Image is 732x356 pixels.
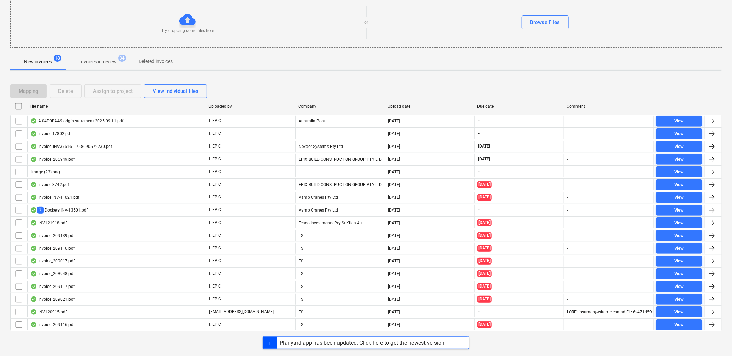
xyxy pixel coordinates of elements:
div: - [295,166,385,177]
div: OCR finished [30,284,37,289]
div: Upload date [388,104,472,109]
div: OCR finished [30,157,37,162]
button: View [656,294,702,305]
div: TS [295,294,385,305]
div: View [675,219,684,227]
div: TS [295,281,385,292]
p: Invoices in review [79,58,117,65]
div: Browse Files [530,18,560,27]
div: OCR finished [30,296,37,302]
div: View [675,295,684,303]
p: I. EPIC [209,322,221,327]
div: - [567,119,568,123]
div: OCR finished [30,182,37,187]
span: [DATE] [477,194,492,201]
div: OCR finished [30,246,37,251]
button: View [656,116,702,127]
div: - [567,144,568,149]
p: New invoices [24,58,52,65]
div: OCR finished [30,131,37,137]
div: [DATE] [388,157,400,162]
div: View individual files [153,87,198,96]
div: - [567,131,568,136]
p: I. EPIC [209,296,221,302]
p: Deleted invoices [139,58,173,65]
div: View [675,308,684,316]
span: 34 [118,55,126,62]
div: OCR finished [30,271,37,277]
div: Invoice_209139.pdf [30,233,75,238]
p: I. EPIC [209,194,221,200]
button: Browse Files [522,15,569,29]
div: Vamp Cranes Pty Ltd [295,192,385,203]
div: OCR finished [30,220,37,226]
div: Company [298,104,382,109]
div: [DATE] [388,271,400,276]
div: - [567,297,568,302]
p: I. EPIC [209,258,221,264]
div: View [675,168,684,176]
div: Invoice_208948.pdf [30,271,75,277]
div: Invoice_209117.pdf [30,284,75,289]
button: View [656,217,702,228]
div: Uploaded by [209,104,293,109]
div: TS [295,319,385,330]
div: Vamp Cranes Pty Ltd [295,205,385,216]
span: [DATE] [477,245,492,251]
div: Australia Post [295,116,385,127]
div: [DATE] [388,182,400,187]
span: - [477,131,480,137]
span: [DATE] [477,321,492,328]
button: View [656,256,702,267]
div: image (23).png [30,170,60,174]
div: - [567,233,568,238]
button: View [656,128,702,139]
div: [DATE] [388,144,400,149]
span: - [477,309,480,315]
span: [DATE] [477,143,491,149]
button: View [656,243,702,254]
p: I. EPIC [209,245,221,251]
div: Invoice_209116.pdf [30,322,75,327]
div: - [567,170,568,174]
button: View [656,154,702,165]
div: OCR finished [30,258,37,264]
div: OCR finished [30,322,37,327]
p: I. EPIC [209,143,221,149]
div: [DATE] [388,246,400,251]
div: View [675,321,684,329]
div: OCR finished [30,309,37,315]
div: View [675,117,684,125]
div: Invoice_209116.pdf [30,246,75,251]
p: I. EPIC [209,182,221,187]
div: [DATE] [388,220,400,225]
span: [DATE] [477,232,492,239]
span: - [477,207,480,213]
div: TS [295,256,385,267]
div: Invoice 17802.pdf [30,131,72,137]
div: OCR finished [30,233,37,238]
p: [EMAIL_ADDRESS][DOMAIN_NAME] [209,309,274,315]
div: - [567,259,568,263]
button: View [656,166,702,177]
div: [DATE] [388,259,400,263]
button: View [656,192,702,203]
div: TS [295,268,385,279]
div: - [567,208,568,213]
div: Invoice_INV37616_1758690572230.pdf [30,144,112,149]
span: - [477,169,480,175]
div: Comment [567,104,651,109]
p: I. EPIC [209,156,221,162]
div: Planyard app has been updated. Click here to get the newest version. [280,339,446,346]
button: View [656,268,702,279]
div: TS [295,230,385,241]
div: OCR finished [30,207,37,213]
div: [DATE] [388,284,400,289]
div: EPIX BUILD CONSTRUCTION GROUP PTY LTD [295,179,385,190]
div: Invoice_209017.pdf [30,258,75,264]
button: View [656,281,702,292]
p: I. EPIC [209,207,221,213]
div: A-04D0BAA9-origin-statement-2025-09-11.pdf [30,118,123,124]
button: View [656,319,702,330]
div: View [675,130,684,138]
